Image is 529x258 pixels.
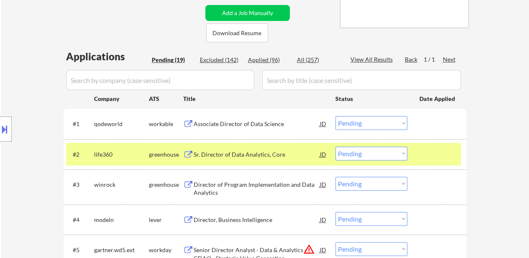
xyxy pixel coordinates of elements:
div: Pending (19) [152,56,194,64]
div: #5 [73,246,87,254]
div: Status [335,91,407,106]
div: greenhouse [149,181,183,189]
div: ATS [149,95,183,103]
div: JD [319,177,327,192]
div: View All Results [350,55,395,64]
div: JD [319,147,327,162]
div: Title [183,95,327,103]
div: #4 [73,216,87,224]
div: Sr. Director of Data Analytics, Core [194,150,320,159]
button: Add a Job Manually [205,5,290,21]
div: Excluded (142) [200,56,242,64]
div: lever [149,216,183,224]
div: Associate Director of Data Science [194,120,320,128]
div: Director of Program Implementation and Data Analytics [194,181,320,197]
div: gartner.wd5.ext [94,246,149,254]
input: Search by title (case sensitive) [262,70,461,90]
div: workday [149,246,183,254]
div: Director, Business Intelligence [194,216,320,224]
div: All (257) [297,56,339,64]
div: Applied (96) [248,56,290,64]
div: modeln [94,216,149,224]
div: workable [149,120,183,128]
button: Download Resume [206,23,268,42]
div: 1 / 1 [424,55,443,64]
div: Back [405,55,418,64]
div: Date Applied [419,95,456,103]
div: JD [319,212,327,227]
div: JD [319,116,327,131]
div: greenhouse [149,150,183,159]
input: Search by company (case sensitive) [66,70,254,90]
button: warning_amber [303,243,315,255]
div: JD [319,242,327,257]
div: Next [443,55,456,64]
